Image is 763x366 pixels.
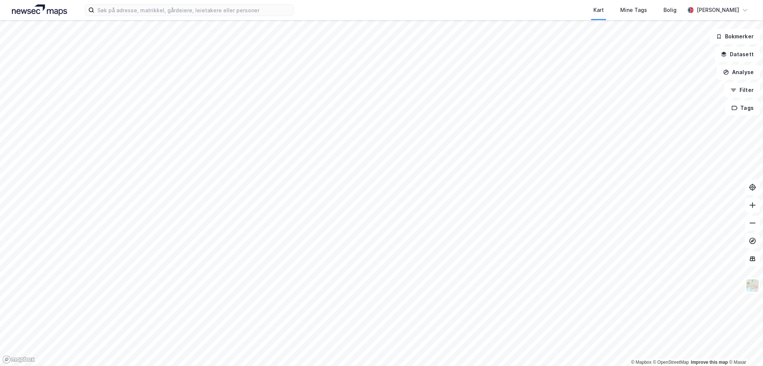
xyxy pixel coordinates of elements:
[653,360,689,365] a: OpenStreetMap
[631,360,652,365] a: Mapbox
[725,101,760,115] button: Tags
[691,360,728,365] a: Improve this map
[715,47,760,62] button: Datasett
[710,29,760,44] button: Bokmerker
[593,6,604,15] div: Kart
[726,330,763,366] div: Kontrollprogram for chat
[2,355,35,364] a: Mapbox homepage
[697,6,739,15] div: [PERSON_NAME]
[663,6,677,15] div: Bolig
[94,4,293,16] input: Søk på adresse, matrikkel, gårdeiere, leietakere eller personer
[12,4,67,16] img: logo.a4113a55bc3d86da70a041830d287a7e.svg
[724,83,760,98] button: Filter
[620,6,647,15] div: Mine Tags
[726,330,763,366] iframe: Chat Widget
[717,65,760,80] button: Analyse
[745,279,760,293] img: Z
